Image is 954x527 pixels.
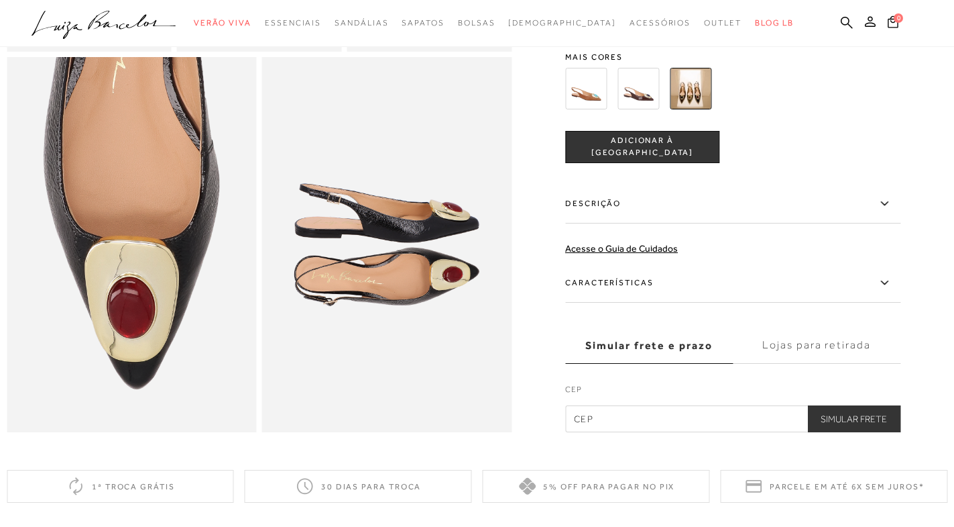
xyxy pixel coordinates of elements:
div: 30 dias para troca [245,470,472,503]
button: 0 [884,15,902,33]
div: 5% off para pagar no PIX [483,470,710,503]
a: noSubCategoriesText [630,11,691,36]
a: noSubCategoriesText [335,11,388,36]
a: BLOG LB [755,11,794,36]
input: CEP [565,405,900,432]
span: Sandálias [335,18,388,28]
a: noSubCategoriesText [704,11,741,36]
img: SAPATILHA SLINGBACK EM VERNIZ CAFÉ COM PEDRA E FIVELA DOURADA [617,68,659,109]
span: Essenciais [265,18,321,28]
span: ADICIONAR À [GEOGRAPHIC_DATA] [566,136,719,159]
label: CEP [565,383,900,402]
span: Sapatos [402,18,444,28]
img: SAPATILHA SLINGBACK EM COURO CARAMELO COM PEDRA E FIVELA DOURADA [565,68,607,109]
span: [DEMOGRAPHIC_DATA] [508,18,616,28]
div: Parcele em até 6x sem juros* [720,470,947,503]
a: noSubCategoriesText [508,11,616,36]
a: noSubCategoriesText [458,11,495,36]
span: Acessórios [630,18,691,28]
span: Mais cores [565,53,900,61]
img: image [7,57,257,432]
img: image [262,57,512,432]
a: Acesse o Guia de Cuidados [565,243,678,254]
label: Descrição [565,185,900,224]
button: Simular Frete [807,405,900,432]
div: 1ª troca grátis [7,470,234,503]
label: Lojas para retirada [733,328,900,364]
span: Verão Viva [194,18,251,28]
a: noSubCategoriesText [194,11,251,36]
a: noSubCategoriesText [402,11,444,36]
span: 0 [894,13,903,23]
a: noSubCategoriesText [265,11,321,36]
button: ADICIONAR À [GEOGRAPHIC_DATA] [565,131,719,163]
span: Bolsas [458,18,495,28]
span: BLOG LB [755,18,794,28]
img: SAPATILHA SLINGBACK EM VERNIZ PRETO COM PEDRA E FIVELA DOURADA [670,68,711,109]
label: Características [565,264,900,303]
span: Outlet [704,18,741,28]
label: Simular frete e prazo [565,328,733,364]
